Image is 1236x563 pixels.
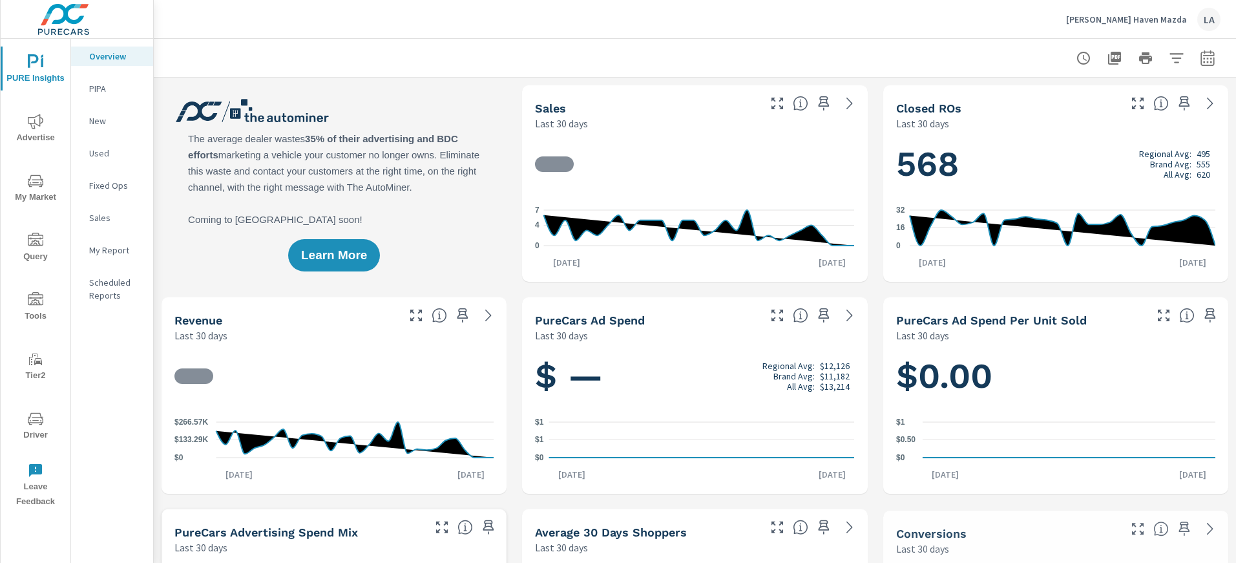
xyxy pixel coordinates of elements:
[535,101,566,115] h5: Sales
[1197,169,1210,180] p: 620
[174,453,183,462] text: $0
[896,541,949,557] p: Last 30 days
[452,305,473,326] span: Save this to your personalized report
[1170,256,1215,269] p: [DATE]
[5,292,67,324] span: Tools
[896,453,905,462] text: $0
[89,244,143,257] p: My Report
[174,418,208,427] text: $266.57K
[839,93,860,114] a: See more details in report
[923,468,968,481] p: [DATE]
[89,276,143,302] p: Scheduled Reports
[896,418,905,427] text: $1
[535,540,588,555] p: Last 30 days
[71,47,153,66] div: Overview
[793,308,808,323] span: Total cost of media for all PureCars channels for the selected dealership group over the selected...
[535,328,588,343] p: Last 30 days
[71,273,153,305] div: Scheduled Reports
[1197,8,1220,31] div: LA
[1153,305,1174,326] button: Make Fullscreen
[896,224,905,233] text: 16
[762,361,815,371] p: Regional Avg:
[535,354,854,398] h1: $ —
[839,517,860,538] a: See more details in report
[5,352,67,383] span: Tier2
[89,82,143,95] p: PIPA
[71,240,153,260] div: My Report
[544,256,589,269] p: [DATE]
[767,517,788,538] button: Make Fullscreen
[535,453,544,462] text: $0
[174,526,358,539] h5: PureCars Advertising Spend Mix
[1127,518,1148,539] button: Make Fullscreen
[89,50,143,63] p: Overview
[5,233,67,264] span: Query
[1139,149,1191,159] p: Regional Avg:
[896,436,916,445] text: $0.50
[896,142,1215,186] h1: 568
[174,540,227,555] p: Last 30 days
[810,468,855,481] p: [DATE]
[174,436,208,445] text: $133.29K
[1066,14,1187,25] p: [PERSON_NAME] Haven Mazda
[535,241,539,250] text: 0
[896,328,949,343] p: Last 30 days
[549,468,594,481] p: [DATE]
[1200,305,1220,326] span: Save this to your personalized report
[1153,521,1169,536] span: The number of dealer-specified goals completed by a visitor. [Source: This data is provided by th...
[448,468,494,481] p: [DATE]
[406,305,426,326] button: Make Fullscreen
[216,468,262,481] p: [DATE]
[478,305,499,326] a: See more details in report
[1197,149,1210,159] p: 495
[1164,45,1189,71] button: Apply Filters
[793,96,808,111] span: Number of vehicles sold by the dealership over the selected date range. [Source: This data is sou...
[1195,45,1220,71] button: Select Date Range
[174,313,222,327] h5: Revenue
[5,463,67,509] span: Leave Feedback
[1179,308,1195,323] span: Average cost of advertising per each vehicle sold at the dealer over the selected date range. The...
[535,418,544,427] text: $1
[1170,468,1215,481] p: [DATE]
[535,313,645,327] h5: PureCars Ad Spend
[478,517,499,538] span: Save this to your personalized report
[301,250,367,261] span: Learn More
[773,371,815,381] p: Brand Avg:
[1174,518,1195,539] span: Save this to your personalized report
[1150,159,1191,169] p: Brand Avg:
[1197,159,1210,169] p: 555
[1127,93,1148,114] button: Make Fullscreen
[813,517,834,538] span: Save this to your personalized report
[1133,45,1158,71] button: Print Report
[787,381,815,392] p: All Avg:
[820,381,850,392] p: $13,214
[89,211,143,224] p: Sales
[71,208,153,228] div: Sales
[910,256,955,269] p: [DATE]
[896,116,949,131] p: Last 30 days
[793,520,808,535] span: A rolling 30 day total of daily Shoppers on the dealership website, averaged over the selected da...
[1,39,70,515] div: nav menu
[820,371,850,381] p: $11,182
[288,239,380,271] button: Learn More
[1102,45,1127,71] button: "Export Report to PDF"
[813,93,834,114] span: Save this to your personalized report
[535,206,539,215] text: 7
[535,526,687,539] h5: Average 30 Days Shoppers
[535,116,588,131] p: Last 30 days
[71,176,153,195] div: Fixed Ops
[71,111,153,131] div: New
[71,79,153,98] div: PIPA
[1153,96,1169,111] span: Number of Repair Orders Closed by the selected dealership group over the selected time range. [So...
[89,179,143,192] p: Fixed Ops
[432,517,452,538] button: Make Fullscreen
[5,114,67,145] span: Advertise
[1200,93,1220,114] a: See more details in report
[767,305,788,326] button: Make Fullscreen
[896,241,901,250] text: 0
[813,305,834,326] span: Save this to your personalized report
[896,206,905,215] text: 32
[896,101,961,115] h5: Closed ROs
[89,114,143,127] p: New
[810,256,855,269] p: [DATE]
